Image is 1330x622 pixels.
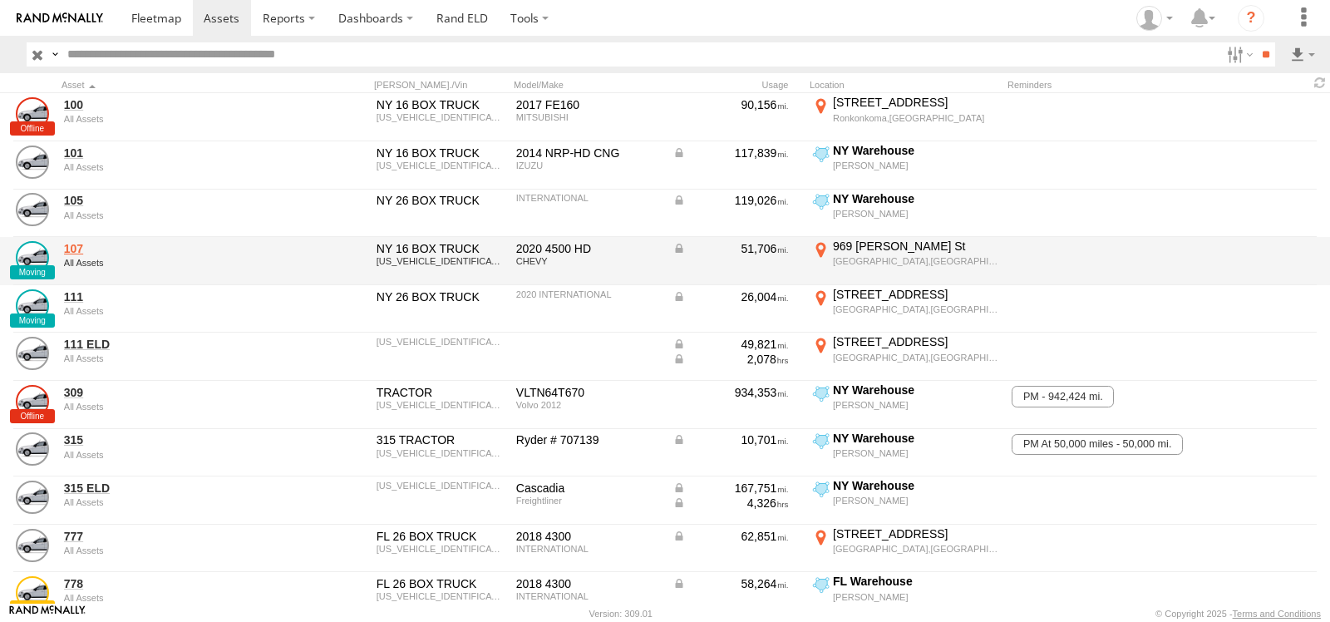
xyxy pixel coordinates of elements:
img: rand-logo.svg [17,12,103,24]
div: undefined [64,353,292,363]
div: Reminders [1007,79,1165,91]
a: 309 [64,385,292,400]
div: JL6BNG1A5HK003140 [377,112,505,122]
label: Click to View Current Location [810,334,1001,379]
label: Click to View Current Location [810,191,1001,236]
label: Click to View Current Location [810,526,1001,571]
div: undefined [64,450,292,460]
div: undefined [64,210,292,220]
div: FL Warehouse [833,574,998,589]
div: [PERSON_NAME] [833,208,998,220]
div: INTERNATIONAL [516,591,661,601]
a: View Asset Details [16,193,49,226]
div: NY 26 BOX TRUCK [377,193,505,208]
a: 111 [64,289,292,304]
div: MITSUBISHI [516,112,661,122]
div: NY Warehouse [833,478,998,493]
div: 90,156 [672,97,789,112]
a: View Asset Details [16,385,49,418]
div: 2020 INTERNATIONAL [516,289,661,299]
label: Click to View Current Location [810,383,1001,427]
div: [PERSON_NAME] [833,160,998,171]
div: 315 TRACTOR [377,432,505,447]
div: Data from Vehicle CANbus [672,496,789,511]
div: 54DC4W1C7ES802629 [377,160,505,170]
a: View Asset Details [16,432,49,466]
a: 315 ELD [64,481,292,496]
div: [PERSON_NAME] [833,447,998,459]
div: Usage [670,79,803,91]
div: [STREET_ADDRESS] [833,287,998,302]
div: Volvo 2012 [516,400,661,410]
div: [STREET_ADDRESS] [833,526,998,541]
a: Terms and Conditions [1233,609,1321,619]
div: 2020 4500 HD [516,241,661,256]
div: Ryder # 707139 [516,432,661,447]
div: [STREET_ADDRESS] [833,95,998,110]
div: 4V4NC9EH2CN540803 [377,400,505,410]
div: undefined [64,497,292,507]
a: View Asset Details [16,289,49,323]
div: undefined [64,593,292,603]
a: 315 [64,432,292,447]
label: Search Filter Options [1220,42,1256,67]
div: [GEOGRAPHIC_DATA],[GEOGRAPHIC_DATA] [833,543,998,555]
div: NY 16 BOX TRUCK [377,241,505,256]
label: Click to View Current Location [810,239,1001,284]
a: 111 ELD [64,337,292,352]
div: 1HTMMMMLXJH530550 [377,591,505,601]
a: 778 [64,576,292,591]
div: Data from Vehicle CANbus [672,193,789,208]
div: Freightliner [516,496,661,506]
div: [GEOGRAPHIC_DATA],[GEOGRAPHIC_DATA] [833,255,998,267]
div: Data from Vehicle CANbus [672,146,789,160]
div: Cascadia [516,481,661,496]
div: 969 [PERSON_NAME] St [833,239,998,254]
a: 777 [64,529,292,544]
a: View Asset Details [16,529,49,562]
div: Model/Make [514,79,663,91]
div: Location [810,79,1001,91]
div: 3AKJHHDR6RSUV6338 [377,448,505,458]
div: FL 26 BOX TRUCK [377,529,505,544]
a: 105 [64,193,292,208]
div: NY Warehouse [833,143,998,158]
div: [PERSON_NAME] [833,399,998,411]
div: undefined [64,114,292,124]
div: VLTN64T670 [516,385,661,400]
div: 2017 FE160 [516,97,661,112]
div: 2014 NRP-HD CNG [516,146,661,160]
label: Export results as... [1288,42,1317,67]
div: NY Warehouse [833,431,998,446]
label: Click to View Current Location [810,431,1001,476]
div: Data from Vehicle CANbus [672,352,789,367]
div: [PERSON_NAME] [833,591,998,603]
label: Search Query [48,42,62,67]
a: View Asset Details [16,146,49,179]
i: ? [1238,5,1264,32]
div: Victor Calcano Jr [1130,6,1179,31]
div: 934,353 [672,385,789,400]
span: PM At 50,000 miles - 50,000 mi. [1012,434,1183,456]
label: Click to View Current Location [810,478,1001,523]
a: 100 [64,97,292,112]
div: NY Warehouse [833,191,998,206]
div: Data from Vehicle CANbus [672,481,789,496]
div: [GEOGRAPHIC_DATA],[GEOGRAPHIC_DATA] [833,304,998,315]
div: Version: 309.01 [589,609,653,619]
a: View Asset Details [16,576,49,610]
span: PM - 942,424 mi. [1012,386,1114,407]
div: 3AKJHHDR6RSUV6338 [377,481,505,491]
span: Refresh [1310,75,1330,91]
div: 2018 4300 [516,529,661,544]
div: NY 16 BOX TRUCK [377,146,505,160]
label: Click to View Current Location [810,574,1001,619]
a: 107 [64,241,292,256]
div: NY 16 BOX TRUCK [377,97,505,112]
div: [PERSON_NAME] [833,495,998,506]
div: Data from Vehicle CANbus [672,289,789,304]
div: JALCDW160L7011596 [377,256,505,266]
a: View Asset Details [16,481,49,514]
div: undefined [64,545,292,555]
div: Data from Vehicle CANbus [672,432,789,447]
